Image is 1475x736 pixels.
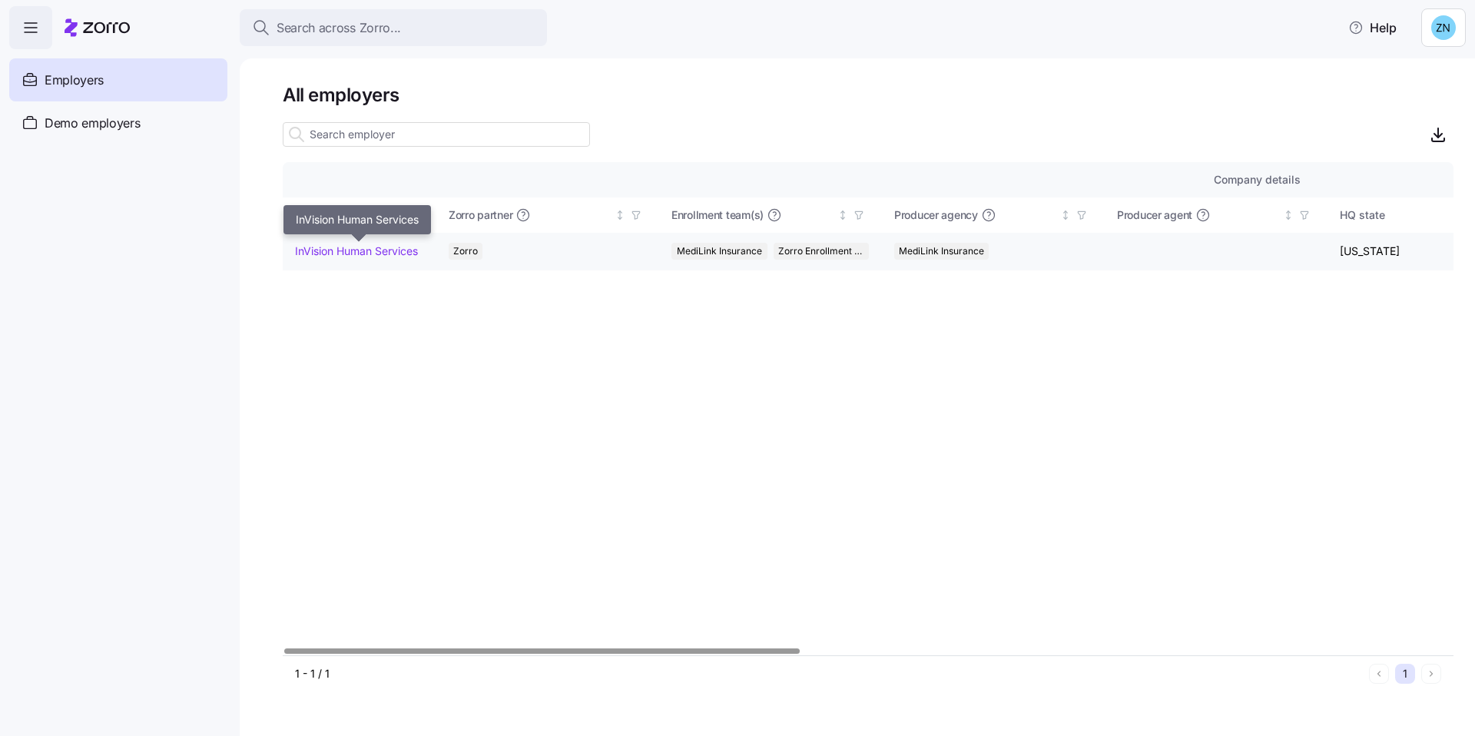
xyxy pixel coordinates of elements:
button: Help [1336,12,1409,43]
span: MediLink Insurance [677,243,762,260]
button: Previous page [1369,664,1389,684]
div: Not sorted [837,210,848,220]
th: Producer agentNot sorted [1105,197,1327,233]
a: Employers [9,58,227,101]
span: MediLink Insurance [899,243,984,260]
img: 5c518db9dac3a343d5b258230af867d6 [1431,15,1456,40]
div: Not sorted [1283,210,1294,220]
span: Zorro partner [449,207,512,223]
span: Zorro Enrollment Team [778,243,865,260]
a: InVision Human Services [295,244,418,259]
div: Not sorted [1060,210,1071,220]
div: Not sorted [615,210,625,220]
h1: All employers [283,83,1453,107]
a: Demo employers [9,101,227,144]
span: Producer agency [894,207,978,223]
th: Company nameSorted ascending [283,197,436,233]
input: Search employer [283,122,590,147]
span: Demo employers [45,114,141,133]
span: Employers [45,71,104,90]
span: Producer agent [1117,207,1192,223]
div: Company name [295,207,409,224]
span: Zorro [453,243,478,260]
th: Producer agencyNot sorted [882,197,1105,233]
div: Sorted ascending [411,210,422,220]
th: Zorro partnerNot sorted [436,197,659,233]
th: Enrollment team(s)Not sorted [659,197,882,233]
span: Enrollment team(s) [671,207,764,223]
span: Help [1348,18,1397,37]
button: Search across Zorro... [240,9,547,46]
div: 1 - 1 / 1 [295,666,1363,681]
button: Next page [1421,664,1441,684]
button: 1 [1395,664,1415,684]
span: Search across Zorro... [277,18,401,38]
